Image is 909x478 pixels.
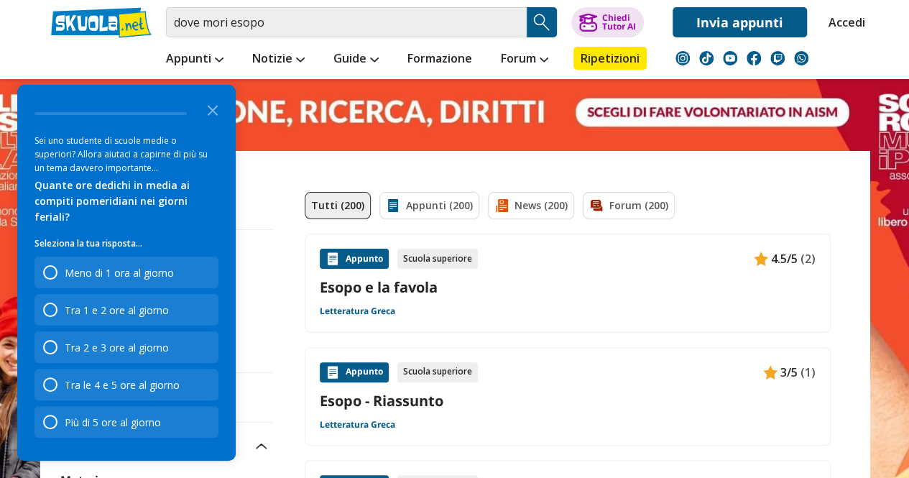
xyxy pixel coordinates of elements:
[673,7,807,37] a: Invia appunti
[249,47,308,73] a: Notizie
[589,198,604,213] img: Forum filtro contenuto
[770,51,785,65] img: twitch
[65,378,180,392] div: Tra le 4 e 5 ore al giorno
[166,7,527,37] input: Cerca appunti, riassunti o versioni
[754,252,768,266] img: Appunti contenuto
[723,51,737,65] img: youtube
[800,249,816,268] span: (2)
[320,277,816,297] a: Esopo e la favola
[34,236,218,251] p: Seleziona la tua risposta...
[17,85,236,461] div: Survey
[488,192,574,219] a: News (200)
[320,305,395,317] a: Letteratura Greca
[527,7,557,37] button: Search Button
[571,7,644,37] button: ChiediTutor AI
[34,294,218,326] div: Tra 1 e 2 ore al giorno
[305,192,371,219] a: Tutti (200)
[34,257,218,288] div: Meno di 1 ora al giorno
[699,51,714,65] img: tiktok
[497,47,552,73] a: Forum
[65,266,174,280] div: Meno di 1 ora al giorno
[379,192,479,219] a: Appunti (200)
[320,419,395,431] a: Letteratura Greca
[326,252,340,266] img: Appunti contenuto
[800,363,816,382] span: (1)
[65,303,169,317] div: Tra 1 e 2 ore al giorno
[763,365,778,380] img: Appunti contenuto
[780,363,798,382] span: 3/5
[320,249,389,269] div: Appunto
[34,134,218,175] div: Sei uno studente di scuole medie o superiori? Allora aiutaci a capirne di più su un tema davvero ...
[794,51,808,65] img: WhatsApp
[34,178,218,225] div: Quante ore dedichi in media ai compiti pomeridiani nei giorni feriali?
[404,47,476,73] a: Formazione
[34,406,218,438] div: Più di 5 ore al giorno
[583,192,675,219] a: Forum (200)
[573,47,647,70] a: Ripetizioni
[601,14,635,31] div: Chiedi Tutor AI
[65,415,161,429] div: Più di 5 ore al giorno
[256,443,267,449] img: Apri e chiudi sezione
[531,12,553,33] img: Cerca appunti, riassunti o versioni
[386,198,400,213] img: Appunti filtro contenuto
[397,362,478,382] div: Scuola superiore
[320,362,389,382] div: Appunto
[162,47,227,73] a: Appunti
[320,391,816,410] a: Esopo - Riassunto
[330,47,382,73] a: Guide
[198,95,227,124] button: Close the survey
[771,249,798,268] span: 4.5/5
[34,369,218,400] div: Tra le 4 e 5 ore al giorno
[747,51,761,65] img: facebook
[65,341,169,354] div: Tra 2 e 3 ore al giorno
[675,51,690,65] img: instagram
[397,249,478,269] div: Scuola superiore
[829,7,859,37] a: Accedi
[494,198,509,213] img: News filtro contenuto
[34,331,218,363] div: Tra 2 e 3 ore al giorno
[326,365,340,380] img: Appunti contenuto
